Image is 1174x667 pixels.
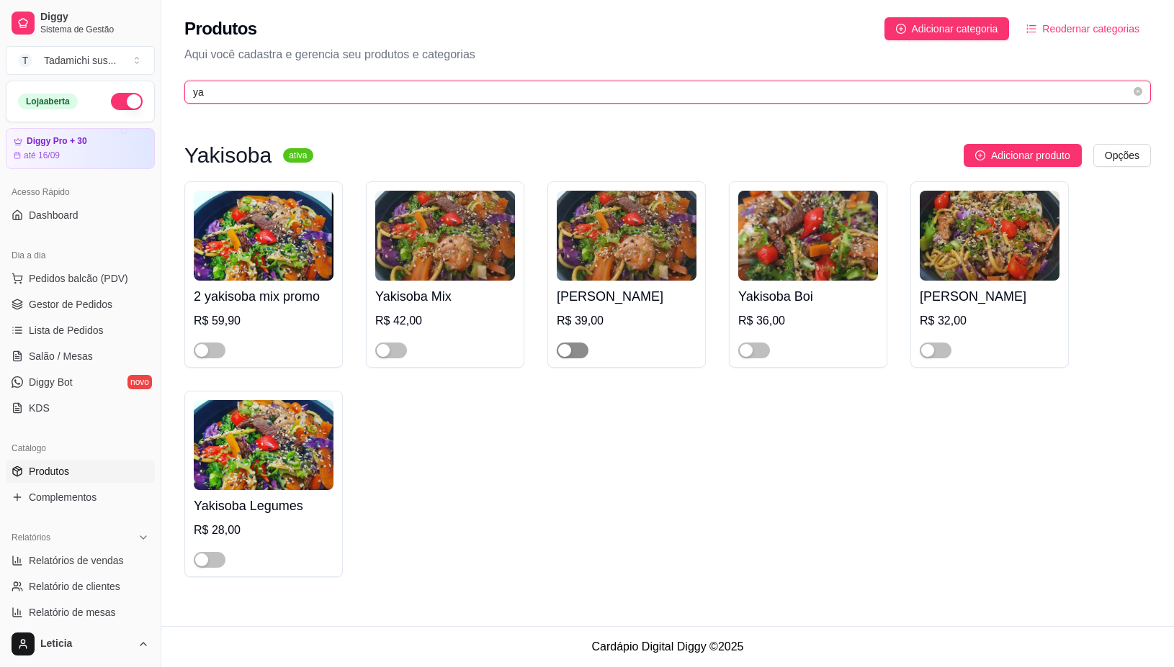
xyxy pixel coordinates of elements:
article: Diggy Pro + 30 [27,136,87,147]
span: close-circle [1134,87,1142,96]
a: Relatório de clientes [6,575,155,598]
span: Pedidos balcão (PDV) [29,271,128,286]
div: R$ 28,00 [194,522,333,539]
button: Leticia [6,627,155,661]
span: Adicionar categoria [912,21,998,37]
h4: Yakisoba Legumes [194,496,333,516]
span: Relatório de mesas [29,605,116,620]
span: KDS [29,401,50,415]
div: R$ 59,90 [194,312,333,330]
span: ordered-list [1026,24,1036,34]
span: Diggy [40,11,149,24]
div: R$ 32,00 [920,312,1059,330]
span: Complementos [29,490,97,504]
footer: Cardápio Digital Diggy © 2025 [161,626,1174,667]
span: plus-circle [896,24,906,34]
span: Opções [1105,148,1139,163]
a: KDS [6,396,155,419]
img: product-image [194,400,333,490]
div: R$ 36,00 [738,312,878,330]
span: plus-circle [975,150,985,160]
div: Dia a dia [6,244,155,267]
a: Complementos [6,486,155,509]
button: Opções [1093,144,1151,167]
span: Dashboard [29,208,79,222]
div: Catálogo [6,437,155,460]
h4: Yakisoba Mix [375,286,515,307]
img: product-image [194,191,333,281]
a: Gestor de Pedidos [6,293,155,316]
h4: [PERSON_NAME] [557,286,696,307]
img: product-image [375,191,515,281]
a: Relatórios de vendas [6,549,155,572]
div: Loja aberta [18,94,78,109]
img: product-image [738,191,878,281]
span: Reodernar categorias [1042,21,1139,37]
div: R$ 42,00 [375,312,515,330]
span: T [18,53,32,68]
h4: 2 yakisoba mix promo [194,286,333,307]
a: Salão / Mesas [6,345,155,368]
span: Relatórios [12,532,50,543]
span: Adicionar produto [991,148,1070,163]
input: Buscar por nome ou código do produto [193,84,1131,100]
span: Lista de Pedidos [29,323,104,337]
button: Pedidos balcão (PDV) [6,267,155,290]
a: Dashboard [6,204,155,227]
a: DiggySistema de Gestão [6,6,155,40]
button: Adicionar produto [964,144,1082,167]
span: close-circle [1134,86,1142,99]
button: Reodernar categorias [1015,17,1151,40]
img: product-image [920,191,1059,281]
span: Sistema de Gestão [40,24,149,35]
a: Diggy Botnovo [6,371,155,394]
button: Adicionar categoria [884,17,1010,40]
span: Produtos [29,464,69,478]
span: Leticia [40,637,132,650]
sup: ativa [283,148,313,163]
h4: Yakisoba Boi [738,286,878,307]
span: Gestor de Pedidos [29,297,112,312]
h2: Produtos [184,17,257,40]
div: Tadamichi sus ... [44,53,116,68]
p: Aqui você cadastra e gerencia seu produtos e categorias [184,46,1151,63]
div: Acesso Rápido [6,181,155,204]
a: Relatório de mesas [6,601,155,624]
button: Alterar Status [111,93,143,110]
button: Select a team [6,46,155,75]
h4: [PERSON_NAME] [920,286,1059,307]
a: Diggy Pro + 30até 16/09 [6,128,155,169]
img: product-image [557,191,696,281]
span: Relatório de clientes [29,579,120,594]
article: até 16/09 [24,150,60,161]
div: R$ 39,00 [557,312,696,330]
a: Lista de Pedidos [6,319,155,342]
h3: Yakisoba [184,147,272,164]
a: Produtos [6,460,155,483]
span: Salão / Mesas [29,349,93,363]
span: Diggy Bot [29,375,73,389]
span: Relatórios de vendas [29,553,124,568]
